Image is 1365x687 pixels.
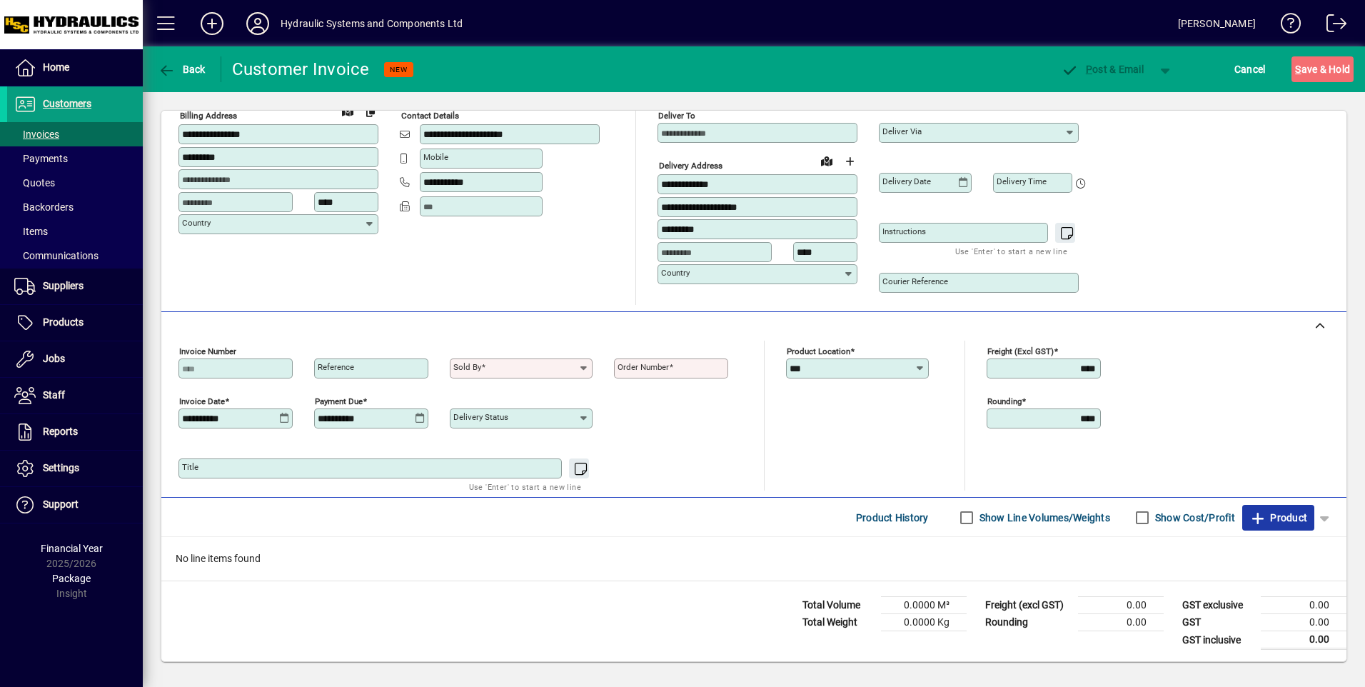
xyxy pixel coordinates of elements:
div: Customer Invoice [232,58,370,81]
mat-label: Courier Reference [882,276,948,286]
span: S [1295,64,1301,75]
mat-label: Delivery status [453,412,508,422]
a: Quotes [7,171,143,195]
mat-label: Freight (excl GST) [987,346,1054,356]
a: Staff [7,378,143,413]
a: Home [7,50,143,86]
a: Suppliers [7,269,143,304]
mat-label: Country [661,268,690,278]
a: Invoices [7,122,143,146]
td: 0.00 [1261,597,1346,614]
span: ost & Email [1061,64,1144,75]
a: Knowledge Base [1270,3,1301,49]
td: 0.00 [1261,614,1346,631]
div: No line items found [161,537,1346,581]
td: Freight (excl GST) [978,597,1078,614]
mat-label: Order number [618,362,669,372]
mat-label: Invoice date [179,396,225,406]
mat-label: Country [182,218,211,228]
td: 0.00 [1261,631,1346,649]
button: Cancel [1231,56,1269,82]
span: Communications [14,250,99,261]
button: Post & Email [1054,56,1151,82]
span: Product [1249,506,1307,529]
a: Payments [7,146,143,171]
span: Products [43,316,84,328]
label: Show Cost/Profit [1152,511,1235,525]
span: Items [14,226,48,237]
mat-hint: Use 'Enter' to start a new line [469,478,581,495]
mat-label: Delivery time [997,176,1047,186]
span: Quotes [14,177,55,189]
button: Copy to Delivery address [359,100,382,123]
span: Reports [43,426,78,437]
span: ave & Hold [1295,58,1350,81]
div: [PERSON_NAME] [1178,12,1256,35]
a: Reports [7,414,143,450]
span: NEW [390,65,408,74]
mat-label: Reference [318,362,354,372]
td: 0.0000 Kg [881,614,967,631]
button: Product [1242,505,1314,531]
td: 0.00 [1078,597,1164,614]
mat-hint: Use 'Enter' to start a new line [955,243,1067,259]
mat-label: Payment due [315,396,363,406]
a: Settings [7,451,143,486]
span: Invoices [14,129,59,140]
a: Products [7,305,143,341]
span: Settings [43,462,79,473]
a: View on map [815,149,838,172]
td: GST exclusive [1175,597,1261,614]
button: Choose address [838,150,861,173]
mat-label: Sold by [453,362,481,372]
td: Total Weight [795,614,881,631]
mat-label: Rounding [987,396,1022,406]
mat-label: Deliver To [658,111,695,121]
span: Suppliers [43,280,84,291]
button: Add [189,11,235,36]
mat-label: Mobile [423,152,448,162]
a: View on map [336,99,359,122]
mat-label: Deliver via [882,126,922,136]
a: Jobs [7,341,143,377]
span: Financial Year [41,543,103,554]
td: Total Volume [795,597,881,614]
span: Cancel [1234,58,1266,81]
span: Backorders [14,201,74,213]
span: Payments [14,153,68,164]
span: Customers [43,98,91,109]
td: GST [1175,614,1261,631]
td: 0.0000 M³ [881,597,967,614]
td: 0.00 [1078,614,1164,631]
a: Logout [1316,3,1347,49]
span: Support [43,498,79,510]
span: Package [52,573,91,584]
td: Rounding [978,614,1078,631]
mat-label: Product location [787,346,850,356]
td: GST inclusive [1175,631,1261,649]
a: Items [7,219,143,244]
a: Communications [7,244,143,268]
span: P [1086,64,1092,75]
span: Product History [856,506,929,529]
button: Back [154,56,209,82]
button: Product History [850,505,935,531]
button: Profile [235,11,281,36]
span: Home [43,61,69,73]
mat-label: Delivery date [882,176,931,186]
a: Backorders [7,195,143,219]
span: Staff [43,389,65,401]
mat-label: Invoice number [179,346,236,356]
span: Jobs [43,353,65,364]
span: Back [158,64,206,75]
div: Hydraulic Systems and Components Ltd [281,12,463,35]
a: Support [7,487,143,523]
mat-label: Title [182,462,198,472]
mat-label: Instructions [882,226,926,236]
button: Save & Hold [1291,56,1354,82]
label: Show Line Volumes/Weights [977,511,1110,525]
app-page-header-button: Back [143,56,221,82]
